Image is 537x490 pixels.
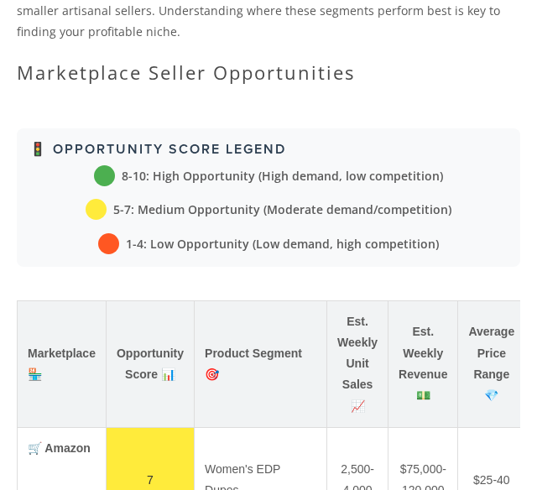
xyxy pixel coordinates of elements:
[29,141,508,157] h3: 🚦 Opportunity Score Legend
[113,199,451,220] span: 5-7: Medium Opportunity (Moderate demand/competition)
[126,233,439,254] span: 1-4: Low Opportunity (Low demand, high competition)
[106,300,194,427] th: Opportunity Score 📊
[388,300,458,427] th: Est. Weekly Revenue 💵
[18,300,107,427] th: Marketplace 🏪
[122,165,443,186] span: 8-10: High Opportunity (High demand, low competition)
[458,300,525,427] th: Average Price Range 💎
[195,300,327,427] th: Product Segment 🎯
[17,61,520,83] h2: Marketplace Seller Opportunities
[327,300,388,427] th: Est. Weekly Unit Sales 📈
